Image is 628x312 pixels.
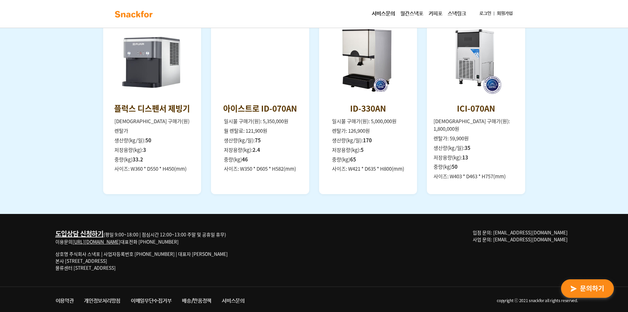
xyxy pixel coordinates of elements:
img: ICI-070AN [434,17,519,103]
div: ICI-070AN [457,102,495,114]
strong: 2.4 [253,146,260,154]
strong: 170 [363,136,372,144]
a: [URL][DOMAIN_NAME] [73,238,120,245]
strong: 5 [361,146,364,154]
li: 사이즈: W403 * D463 * H757(mm) [434,173,519,180]
li: 중량(kg) [434,163,519,171]
li: [DEMOGRAPHIC_DATA] 구매가(원): 1,800,000원 [434,118,519,133]
span: 설정 [102,219,110,225]
div: 플럭스 디스펜서 제빙기 [114,102,190,114]
a: 설정 [85,209,127,226]
span: 입점 문의: [EMAIL_ADDRESS][DOMAIN_NAME] 사업 문의: [EMAIL_ADDRESS][DOMAIN_NAME] [473,229,568,243]
strong: 65 [350,156,356,163]
img: 아이스트로 ID-070AN [218,17,303,103]
img: ID-330AN [326,17,411,103]
li: 렌탈가 [114,127,190,135]
li: 저장용량(kg): [434,154,519,161]
a: 서비스문의 [217,295,250,307]
li: [DEMOGRAPHIC_DATA] 구매가(원) [114,118,190,125]
strong: 50 [452,163,458,170]
strong: 35 [464,144,470,152]
li: 중량(kg) [332,156,404,163]
a: 홈 [2,209,44,226]
div: ID-330AN [350,102,386,114]
strong: 13 [462,154,468,161]
li: 렌탈가: 59,900원 [434,135,519,142]
li: 사이즈: W350 * D605 * H582(mm) [224,165,296,173]
li: 렌탈가: 126,900원 [332,127,404,135]
span: 홈 [21,219,25,225]
a: 이메일무단수집거부 [126,295,177,307]
strong: 50 [145,136,151,144]
strong: 33.2 [133,156,143,163]
li: 사이즈: W421 * D635 * H800(mm) [332,165,404,173]
li: 일시불 구매가(원): 5,000,000원 [332,118,404,125]
div: 아이스트로 ID-070AN [223,102,297,114]
a: 스낵링크 [445,7,469,20]
img: 플럭스 디스펜서 제빙기 [110,17,195,103]
li: 저장용량(kg): [224,146,296,154]
li: 일시불 구매가(원): 5,350,000원 [224,118,296,125]
a: 월간스낵포 [398,7,426,20]
a: 개인정보처리방침 [79,295,126,307]
strong: 46 [242,156,248,163]
strong: 75 [255,136,261,144]
span: 대화 [60,220,68,225]
a: 회원가입 [494,8,515,20]
li: 저장용량(kg): [332,146,404,154]
p: 상호명 주식회사 스낵포 | 사업자등록번호 [PHONE_NUMBER] | 대표자 [PERSON_NAME] 본사 [STREET_ADDRESS] 물류센터 [STREET_ADDRESS] [55,251,228,271]
a: 도입상담 신청하기 [55,229,104,238]
a: 이용약관 [50,295,79,307]
li: 생산량(kg/일): [434,144,519,152]
a: 로그인 [477,8,494,20]
li: 생산량(kg/일): [114,137,190,144]
div: (평일 9:00~18:00 | 점심시간 12:00~13:00 주말 및 공휴일 휴무) 이용문의 대표전화 [PHONE_NUMBER] [55,229,228,245]
img: background-main-color.svg [113,9,155,19]
li: 저장용량(kg): [114,146,190,154]
li: copyright ⓒ 2021 snackfor all rights reserved. [250,295,578,307]
li: 생산량(kg/일): [332,137,404,144]
li: 월 렌탈료: 121,900원 [224,127,296,135]
a: 커피포 [426,7,445,20]
li: 중량(kg) [114,156,190,163]
a: 서비스문의 [369,7,398,20]
a: 대화 [44,209,85,226]
strong: 3 [143,146,146,154]
a: 배송/반품정책 [177,295,217,307]
li: 생산량(kg/일): [224,137,296,144]
li: 중량(kg) [224,156,296,163]
li: 사이즈: W360 * D550 * H450(mm) [114,165,190,173]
